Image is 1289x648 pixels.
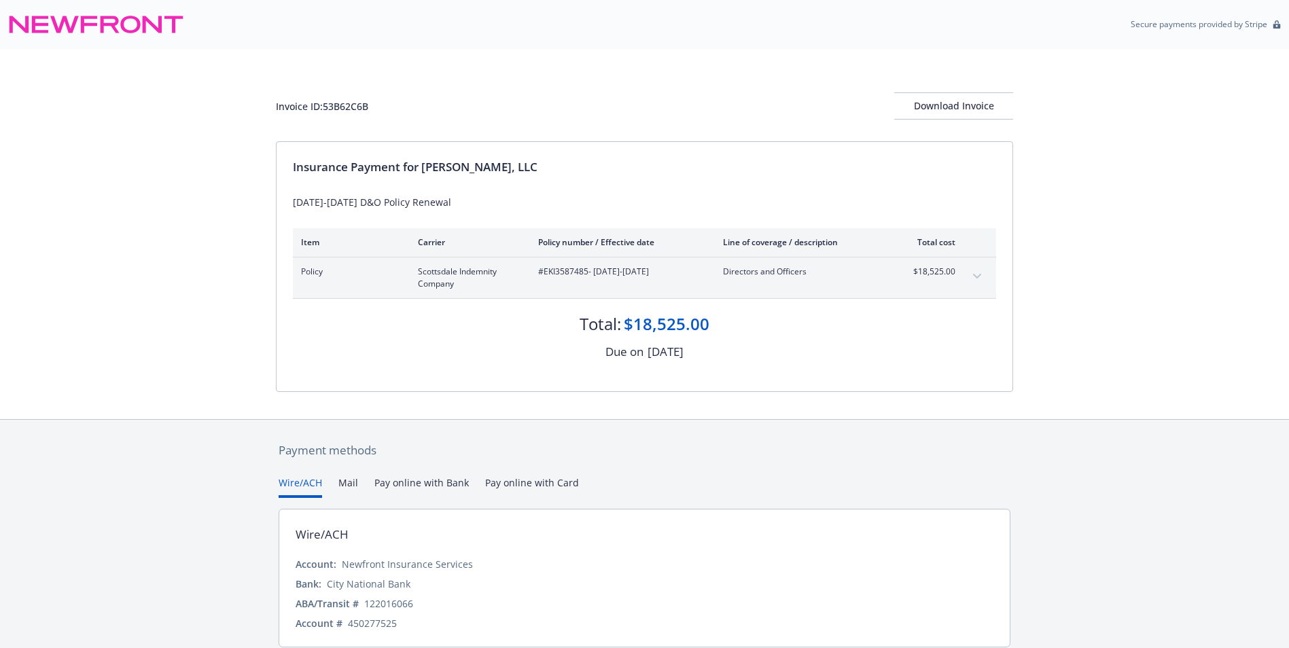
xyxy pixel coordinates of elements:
span: #EKI3587485 - [DATE]-[DATE] [538,266,701,278]
span: $18,525.00 [904,266,955,278]
div: Wire/ACH [296,526,349,543]
div: Payment methods [279,442,1010,459]
div: Line of coverage / description [723,236,883,248]
div: Insurance Payment for [PERSON_NAME], LLC [293,158,996,176]
div: Newfront Insurance Services [342,557,473,571]
button: Pay online with Card [485,475,579,498]
div: City National Bank [327,577,410,591]
span: Directors and Officers [723,266,883,278]
span: Scottsdale Indemnity Company [418,266,516,290]
div: PolicyScottsdale Indemnity Company#EKI3587485- [DATE]-[DATE]Directors and Officers$18,525.00expan... [293,257,996,298]
div: 122016066 [364,596,413,611]
div: Carrier [418,236,516,248]
span: Policy [301,266,396,278]
div: Bank: [296,577,321,591]
div: Total cost [904,236,955,248]
button: Download Invoice [894,92,1013,120]
div: 450277525 [348,616,397,630]
div: ABA/Transit # [296,596,359,611]
button: Pay online with Bank [374,475,469,498]
button: Wire/ACH [279,475,322,498]
div: [DATE]-[DATE] D&O Policy Renewal [293,195,996,209]
p: Secure payments provided by Stripe [1131,18,1267,30]
div: Download Invoice [894,93,1013,119]
div: Policy number / Effective date [538,236,701,248]
div: Item [301,236,396,248]
div: [DATE] [648,343,684,361]
button: Mail [338,475,358,498]
button: expand content [966,266,988,287]
div: Invoice ID: 53B62C6B [276,99,368,113]
div: Total: [580,312,621,336]
div: $18,525.00 [624,312,709,336]
div: Due on [605,343,643,361]
div: Account # [296,616,342,630]
div: Account: [296,557,336,571]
